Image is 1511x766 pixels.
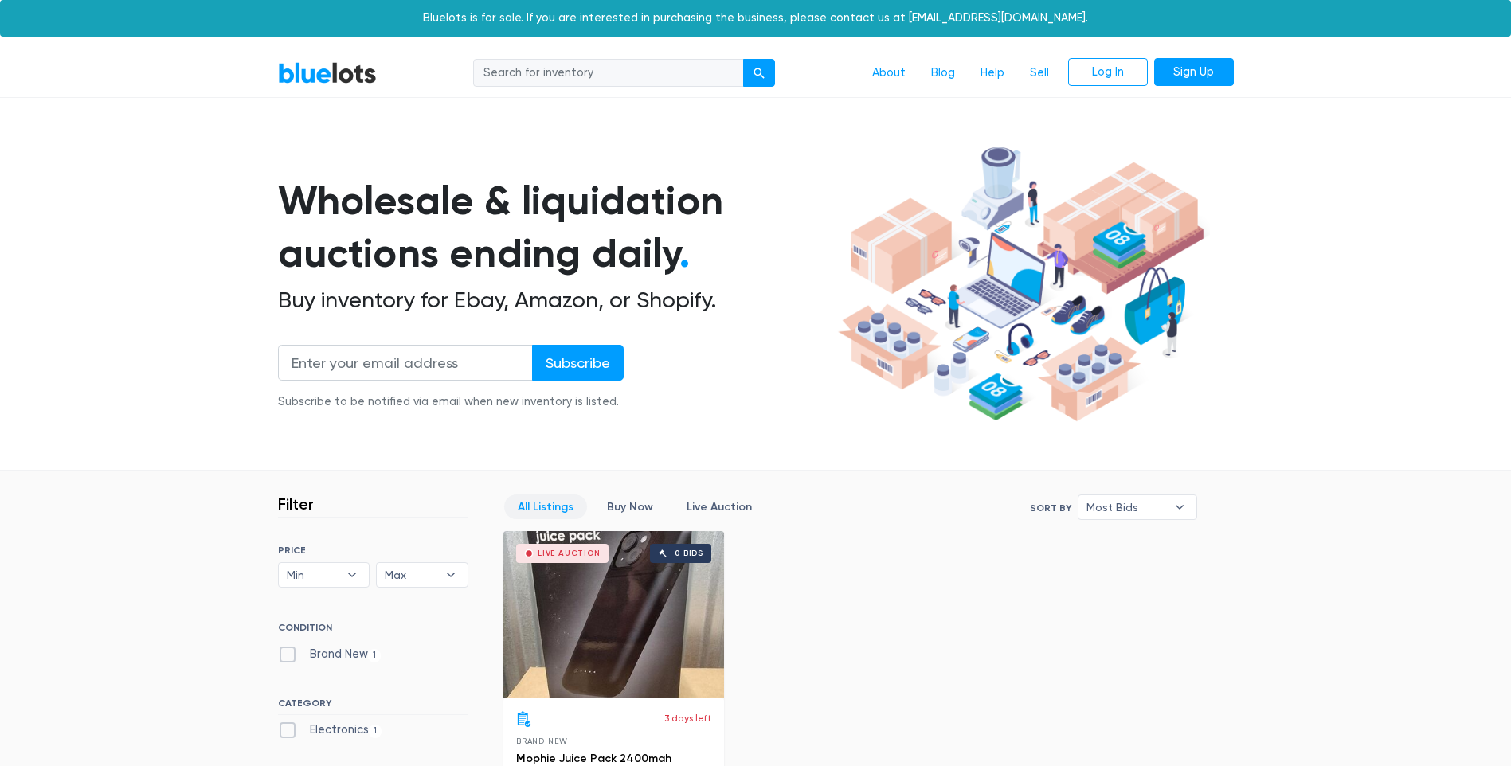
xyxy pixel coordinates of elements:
[859,58,918,88] a: About
[1163,495,1196,519] b: ▾
[278,174,832,280] h1: Wholesale & liquidation auctions ending daily
[503,531,724,698] a: Live Auction 0 bids
[278,494,314,514] h3: Filter
[473,59,744,88] input: Search for inventory
[504,494,587,519] a: All Listings
[278,345,533,381] input: Enter your email address
[679,229,690,277] span: .
[278,721,382,739] label: Electronics
[278,61,377,84] a: BlueLots
[1068,58,1148,87] a: Log In
[1154,58,1234,87] a: Sign Up
[385,563,437,587] span: Max
[369,725,382,737] span: 1
[532,345,624,381] input: Subscribe
[434,563,468,587] b: ▾
[278,698,468,715] h6: CATEGORY
[335,563,369,587] b: ▾
[538,549,601,557] div: Live Auction
[1086,495,1166,519] span: Most Bids
[1017,58,1062,88] a: Sell
[593,494,667,519] a: Buy Now
[278,545,468,556] h6: PRICE
[968,58,1017,88] a: Help
[1030,501,1071,515] label: Sort By
[278,393,624,411] div: Subscribe to be notified via email when new inventory is listed.
[278,287,832,314] h2: Buy inventory for Ebay, Amazon, or Shopify.
[278,646,382,663] label: Brand New
[287,563,339,587] span: Min
[832,139,1210,429] img: hero-ee84e7d0318cb26816c560f6b4441b76977f77a177738b4e94f68c95b2b83dbb.png
[368,649,382,662] span: 1
[664,711,711,725] p: 3 days left
[516,737,568,745] span: Brand New
[673,494,765,519] a: Live Auction
[918,58,968,88] a: Blog
[675,549,703,557] div: 0 bids
[278,622,468,639] h6: CONDITION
